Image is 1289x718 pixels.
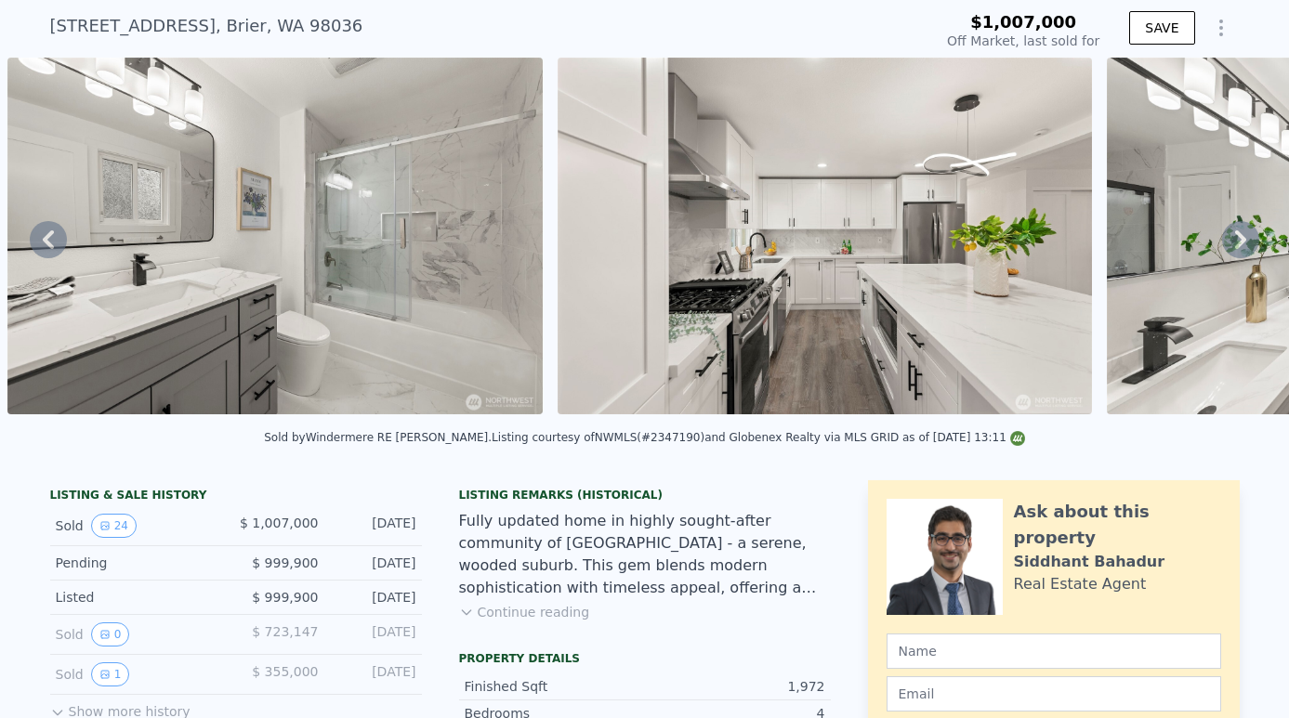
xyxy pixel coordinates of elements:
[91,622,130,646] button: View historical data
[1010,431,1025,446] img: NWMLS Logo
[459,488,831,503] div: Listing Remarks (Historical)
[56,622,221,646] div: Sold
[465,677,645,696] div: Finished Sqft
[50,488,422,506] div: LISTING & SALE HISTORY
[56,514,221,538] div: Sold
[7,58,542,414] img: Sale: 127571042 Parcel: 103583063
[334,514,416,538] div: [DATE]
[1014,573,1147,595] div: Real Estate Agent
[1129,11,1194,45] button: SAVE
[240,516,319,530] span: $ 1,007,000
[947,32,1099,50] div: Off Market, last sold for
[56,554,221,572] div: Pending
[558,58,1092,414] img: Sale: 127571042 Parcel: 103583063
[91,514,137,538] button: View historical data
[492,431,1025,444] div: Listing courtesy of NWMLS (#2347190) and Globenex Realty via MLS GRID as of [DATE] 13:11
[459,510,831,599] div: Fully updated home in highly sought-after community of [GEOGRAPHIC_DATA] - a serene, wooded subur...
[252,555,318,570] span: $ 999,900
[1203,9,1240,46] button: Show Options
[252,624,318,639] span: $ 723,147
[887,676,1221,711] input: Email
[334,662,416,686] div: [DATE]
[334,622,416,646] div: [DATE]
[334,554,416,572] div: [DATE]
[1014,551,1165,573] div: Siddhant Bahadur
[1014,499,1221,551] div: Ask about this property
[252,664,318,679] span: $ 355,000
[50,13,363,39] div: [STREET_ADDRESS] , Brier , WA 98036
[264,431,492,444] div: Sold by Windermere RE [PERSON_NAME] .
[970,12,1076,32] span: $1,007,000
[459,603,590,621] button: Continue reading
[645,677,825,696] div: 1,972
[91,662,130,686] button: View historical data
[459,651,831,666] div: Property details
[252,590,318,605] span: $ 999,900
[56,662,221,686] div: Sold
[56,588,221,607] div: Listed
[334,588,416,607] div: [DATE]
[887,633,1221,669] input: Name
